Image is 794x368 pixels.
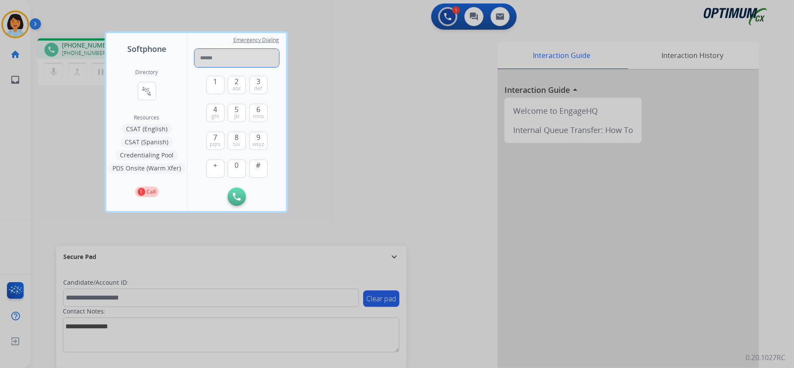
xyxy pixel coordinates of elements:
button: 8tuv [228,132,246,150]
span: 4 [213,104,217,115]
span: + [213,160,217,170]
span: ghi [211,113,219,120]
span: tuv [233,141,241,148]
span: 6 [256,104,260,115]
span: 7 [213,132,217,143]
span: wxyz [252,141,264,148]
p: 1 [138,188,145,196]
button: 3def [249,76,268,94]
span: mno [253,113,264,120]
span: Softphone [127,43,166,55]
span: # [256,160,261,170]
span: jkl [234,113,239,120]
span: 9 [256,132,260,143]
button: Credentialing Pool [116,150,178,160]
button: 5jkl [228,104,246,122]
span: abc [232,85,241,92]
span: 5 [235,104,239,115]
button: 6mno [249,104,268,122]
button: 0 [228,160,246,178]
button: PDS Onsite (Warm Xfer) [108,163,185,174]
button: CSAT (English) [122,124,172,134]
mat-icon: connect_without_contact [142,86,152,96]
button: 4ghi [206,104,225,122]
span: def [255,85,262,92]
span: 2 [235,76,239,87]
button: 1Call [135,187,159,197]
img: call-button [233,193,241,201]
button: 2abc [228,76,246,94]
span: pqrs [210,141,221,148]
span: 3 [256,76,260,87]
p: Call [147,188,156,196]
span: 0 [235,160,239,170]
span: Resources [134,114,160,121]
button: 7pqrs [206,132,225,150]
h2: Directory [136,69,158,76]
button: 1 [206,76,225,94]
button: # [249,160,268,178]
span: 8 [235,132,239,143]
p: 0.20.1027RC [746,352,785,363]
span: Emergency Dialing [233,37,279,44]
button: CSAT (Spanish) [121,137,173,147]
button: 9wxyz [249,132,268,150]
button: + [206,160,225,178]
span: 1 [213,76,217,87]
